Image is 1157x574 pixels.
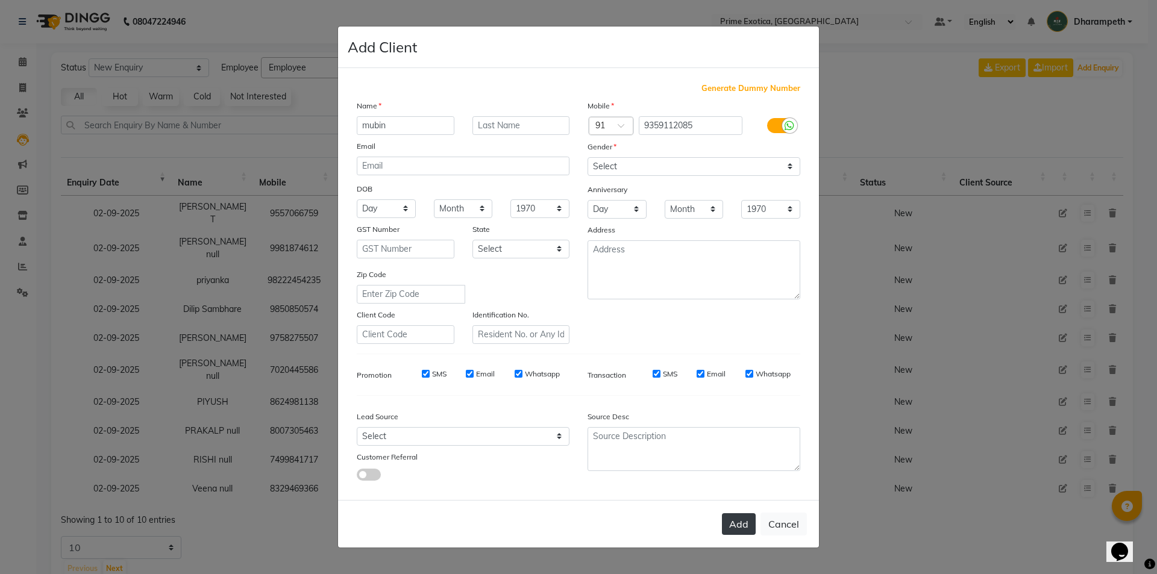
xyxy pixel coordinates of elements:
label: Email [357,141,375,152]
label: Whatsapp [756,369,791,379]
input: Email [357,157,569,175]
button: Add [722,513,756,535]
label: Source Desc [588,411,629,422]
label: Name [357,101,381,111]
input: Mobile [639,116,743,135]
label: Client Code [357,310,395,320]
input: Enter Zip Code [357,285,465,304]
label: Identification No. [472,310,529,320]
button: Cancel [760,513,807,535]
input: GST Number [357,240,454,258]
label: Address [588,225,615,236]
label: Email [707,369,726,379]
input: Resident No. or Any Id [472,325,570,344]
label: Mobile [588,101,614,111]
label: SMS [432,369,447,379]
label: Customer Referral [357,452,418,463]
input: First Name [357,116,454,135]
label: State [472,224,490,235]
label: GST Number [357,224,400,235]
label: Gender [588,142,616,152]
label: SMS [663,369,677,379]
input: Last Name [472,116,570,135]
span: Generate Dummy Number [701,83,800,95]
label: Anniversary [588,184,627,195]
iframe: chat widget [1106,526,1145,562]
label: Transaction [588,370,626,381]
h4: Add Client [348,36,417,58]
label: Promotion [357,370,392,381]
input: Client Code [357,325,454,344]
label: Lead Source [357,411,398,422]
label: Zip Code [357,269,386,280]
label: Email [476,369,495,379]
label: DOB [357,184,372,195]
label: Whatsapp [525,369,560,379]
